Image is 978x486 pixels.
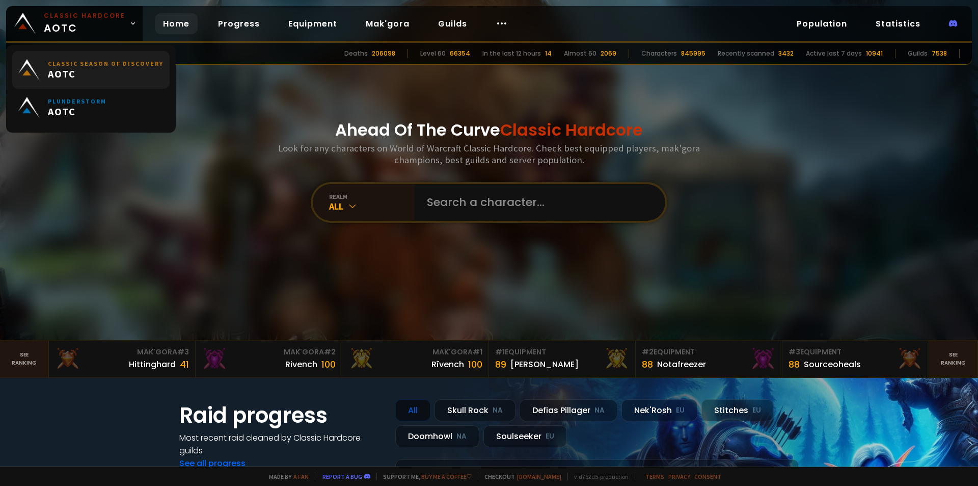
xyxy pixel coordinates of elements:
div: Rîvench [431,358,464,371]
div: Equipment [642,347,776,357]
small: EU [546,431,554,442]
small: EU [676,405,685,416]
a: Consent [694,473,721,480]
a: Mak'Gora#2Rivench100 [196,341,342,377]
div: Soulseeker [483,425,567,447]
span: AOTC [48,105,106,118]
small: EU [752,405,761,416]
span: AOTC [48,67,164,80]
a: Seeranking [929,341,978,377]
a: Mak'Gora#3Hittinghard41 [49,341,196,377]
div: 2069 [601,49,616,58]
div: 100 [468,357,482,371]
div: 100 [321,357,336,371]
div: Mak'Gora [202,347,336,357]
span: # 2 [324,347,336,357]
h4: Most recent raid cleaned by Classic Hardcore guilds [179,431,383,457]
a: [DOMAIN_NAME] [517,473,561,480]
div: Deaths [344,49,368,58]
div: 845995 [681,49,705,58]
div: realm [329,193,415,200]
a: Classic HardcoreAOTC [6,6,143,41]
div: Nek'Rosh [621,399,697,421]
div: 206098 [372,49,395,58]
small: Classic Hardcore [44,11,125,20]
a: Guilds [430,13,475,34]
a: Buy me a coffee [421,473,472,480]
div: Equipment [789,347,922,357]
div: Doomhowl [395,425,479,447]
a: PlunderstormAOTC [12,89,170,126]
div: Guilds [908,49,928,58]
h1: Raid progress [179,399,383,431]
div: Almost 60 [564,49,596,58]
a: Terms [645,473,664,480]
a: a fan [293,473,309,480]
div: In the last 12 hours [482,49,541,58]
a: #3Equipment88Sourceoheals [782,341,929,377]
div: 14 [545,49,552,58]
span: Classic Hardcore [500,118,643,141]
div: Stitches [701,399,774,421]
h1: Ahead Of The Curve [335,118,643,142]
a: Mak'gora [358,13,418,34]
a: Mak'Gora#1Rîvench100 [342,341,489,377]
span: # 3 [177,347,189,357]
div: Characters [641,49,677,58]
span: v. d752d5 - production [567,473,629,480]
small: NA [594,405,605,416]
div: Hittinghard [129,358,176,371]
a: Home [155,13,198,34]
div: Rivench [285,358,317,371]
div: 88 [789,357,800,371]
span: # 1 [495,347,505,357]
a: #2Equipment88Notafreezer [636,341,782,377]
div: Equipment [495,347,629,357]
span: # 3 [789,347,800,357]
div: All [329,200,415,212]
small: Plunderstorm [48,97,106,105]
div: Skull Rock [434,399,515,421]
div: 7538 [932,49,947,58]
small: NA [493,405,503,416]
div: Mak'Gora [348,347,482,357]
div: [PERSON_NAME] [510,358,579,371]
div: Mak'Gora [55,347,189,357]
a: Progress [210,13,268,34]
div: 88 [642,357,653,371]
span: Made by [263,473,309,480]
div: 66354 [450,49,470,58]
small: NA [456,431,467,442]
a: Population [789,13,855,34]
a: Privacy [668,473,690,480]
small: Classic Season of Discovery [48,60,164,67]
a: Equipment [280,13,345,34]
div: Recently scanned [718,49,774,58]
span: # 2 [642,347,654,357]
div: 89 [495,357,506,371]
div: 10941 [866,49,883,58]
input: Search a character... [421,184,653,221]
div: 3432 [778,49,794,58]
span: AOTC [44,11,125,36]
div: All [395,399,430,421]
span: Checkout [478,473,561,480]
div: Defias Pillager [520,399,617,421]
span: Support me, [376,473,472,480]
a: Classic Season of DiscoveryAOTC [12,51,170,89]
a: See all progress [179,457,246,469]
span: # 1 [473,347,482,357]
div: Level 60 [420,49,446,58]
div: Sourceoheals [804,358,861,371]
div: Active last 7 days [806,49,862,58]
div: 41 [180,357,189,371]
h3: Look for any characters on World of Warcraft Classic Hardcore. Check best equipped players, mak'g... [274,142,704,166]
div: Notafreezer [657,358,706,371]
a: Statistics [867,13,929,34]
a: Report a bug [322,473,362,480]
a: #1Equipment89[PERSON_NAME] [489,341,636,377]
